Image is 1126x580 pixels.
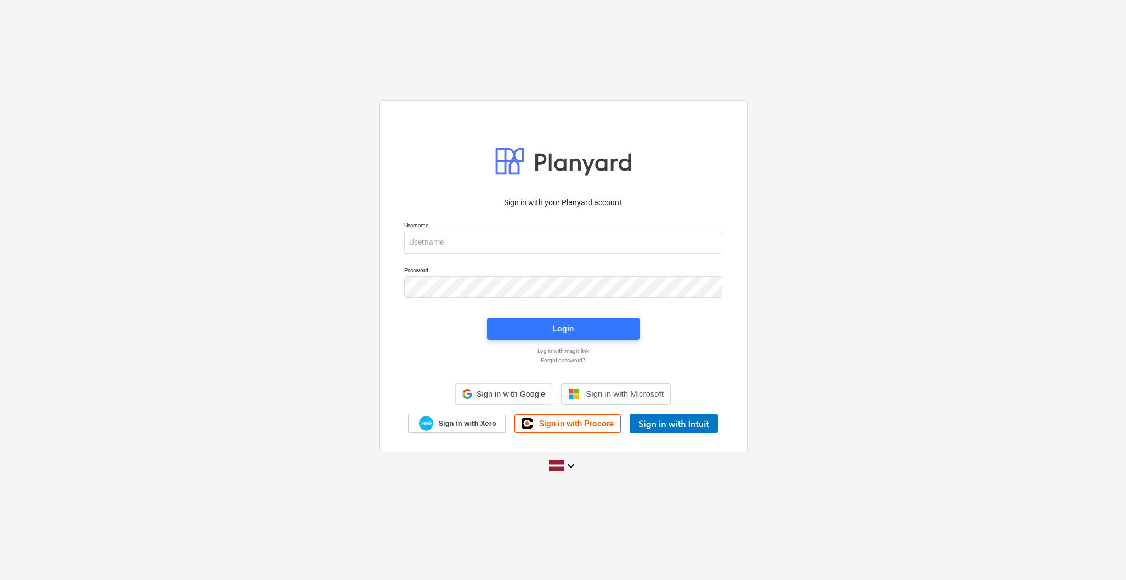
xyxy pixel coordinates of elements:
[404,197,722,209] p: Sign in with your Planyard account
[399,347,728,354] a: Log in with magic link
[419,416,433,431] img: Xero logo
[408,414,506,433] a: Sign in with Xero
[514,414,621,433] a: Sign in with Procore
[586,389,664,398] span: Sign in with Microsoft
[438,419,496,429] span: Sign in with Xero
[404,232,722,254] input: Username
[568,388,579,399] img: Microsoft logo
[399,357,728,364] a: Forgot password?
[404,222,722,231] p: Username
[564,459,578,472] i: keyboard_arrow_down
[404,267,722,276] p: Password
[539,419,614,429] span: Sign in with Procore
[455,383,552,405] div: Sign in with Google
[477,390,545,398] span: Sign in with Google
[487,318,640,340] button: Login
[553,322,574,336] div: Login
